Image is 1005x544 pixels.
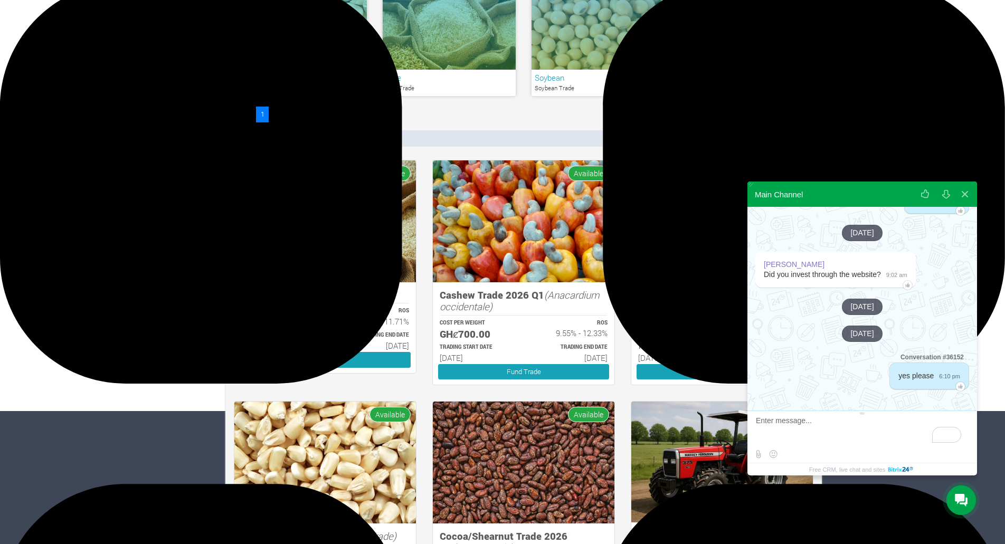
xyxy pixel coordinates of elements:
div: [DATE] [842,225,882,241]
button: Rate our service [916,182,935,207]
span: Did you invest through the website? [764,270,881,279]
label: Send file [752,447,765,461]
div: [DATE] [842,326,882,342]
a: Free CRM, live chat and sites [809,463,915,475]
nav: Page Navigation [234,107,290,122]
textarea: To enrich screen reader interactions, please activate Accessibility in Grammarly extension settings [756,416,966,445]
div: [DATE] [842,299,882,315]
span: Free CRM, live chat and sites [809,463,885,475]
div: Main Channel [755,190,803,199]
button: Select emoticon [766,447,780,461]
a: 1 [256,107,269,122]
button: Download conversation history [936,182,955,207]
div: [PERSON_NAME] [764,260,824,270]
span: 9:02 am [881,270,907,280]
span: 6:10 pm [934,371,960,381]
span: yes please [898,371,934,380]
button: Close widget [955,182,974,207]
div: Conversation #36152 [747,347,977,362]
